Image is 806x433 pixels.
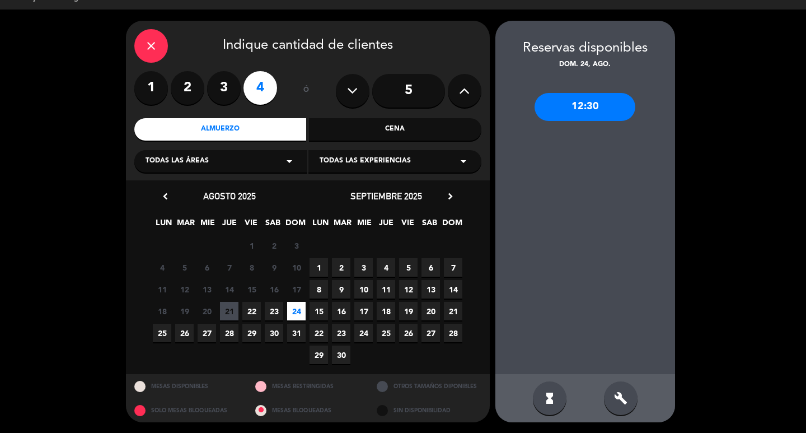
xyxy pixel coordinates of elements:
[495,59,675,71] div: dom. 24, ago.
[421,302,440,320] span: 20
[332,302,350,320] span: 16
[421,324,440,342] span: 27
[350,190,422,202] span: septiembre 2025
[287,236,306,255] span: 3
[198,302,216,320] span: 20
[377,216,395,235] span: JUE
[287,302,306,320] span: 24
[332,324,350,342] span: 23
[287,258,306,277] span: 10
[175,324,194,342] span: 26
[175,302,194,320] span: 19
[444,302,462,320] span: 21
[242,236,261,255] span: 1
[154,216,173,235] span: LUN
[310,302,328,320] span: 15
[310,280,328,299] span: 8
[153,280,171,299] span: 11
[421,258,440,277] span: 6
[134,29,481,63] div: Indique cantidad de clientes
[368,398,490,422] div: SIN DISPONIBILIDAD
[354,302,373,320] span: 17
[242,280,261,299] span: 15
[220,280,238,299] span: 14
[134,118,307,141] div: Almuerzo
[311,216,330,235] span: LUN
[265,236,283,255] span: 2
[332,258,350,277] span: 2
[265,280,283,299] span: 16
[242,302,261,320] span: 22
[442,216,461,235] span: DOM
[265,324,283,342] span: 30
[247,374,368,398] div: MESAS RESTRINGIDAS
[333,216,352,235] span: MAR
[287,280,306,299] span: 17
[153,302,171,320] span: 18
[444,258,462,277] span: 7
[288,71,325,110] div: ó
[332,346,350,364] span: 30
[207,71,241,105] label: 3
[444,190,456,202] i: chevron_right
[198,324,216,342] span: 27
[399,324,418,342] span: 26
[399,216,417,235] span: VIE
[265,258,283,277] span: 9
[198,258,216,277] span: 6
[444,324,462,342] span: 28
[134,71,168,105] label: 1
[309,118,481,141] div: Cena
[421,280,440,299] span: 13
[399,302,418,320] span: 19
[265,302,283,320] span: 23
[535,93,635,121] div: 12:30
[377,280,395,299] span: 11
[285,216,304,235] span: DOM
[153,324,171,342] span: 25
[355,216,373,235] span: MIE
[444,280,462,299] span: 14
[377,258,395,277] span: 4
[495,38,675,59] div: Reservas disponibles
[242,324,261,342] span: 29
[220,216,238,235] span: JUE
[457,155,470,168] i: arrow_drop_down
[175,280,194,299] span: 12
[354,280,373,299] span: 10
[126,374,247,398] div: MESAS DISPONIBLES
[242,216,260,235] span: VIE
[354,324,373,342] span: 24
[354,258,373,277] span: 3
[243,71,277,105] label: 4
[310,324,328,342] span: 22
[310,258,328,277] span: 1
[420,216,439,235] span: SAB
[175,258,194,277] span: 5
[144,39,158,53] i: close
[399,258,418,277] span: 5
[160,190,171,202] i: chevron_left
[198,280,216,299] span: 13
[614,392,627,405] i: build
[220,258,238,277] span: 7
[220,302,238,320] span: 21
[153,258,171,277] span: 4
[146,156,209,167] span: Todas las áreas
[543,392,556,405] i: hourglass_full
[247,398,368,422] div: MESAS BLOQUEADAS
[283,155,296,168] i: arrow_drop_down
[399,280,418,299] span: 12
[203,190,256,202] span: agosto 2025
[126,398,247,422] div: SOLO MESAS BLOQUEADAS
[264,216,282,235] span: SAB
[176,216,195,235] span: MAR
[310,346,328,364] span: 29
[332,280,350,299] span: 9
[377,324,395,342] span: 25
[320,156,411,167] span: Todas las experiencias
[198,216,217,235] span: MIE
[368,374,490,398] div: OTROS TAMAÑOS DIPONIBLES
[377,302,395,320] span: 18
[287,324,306,342] span: 31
